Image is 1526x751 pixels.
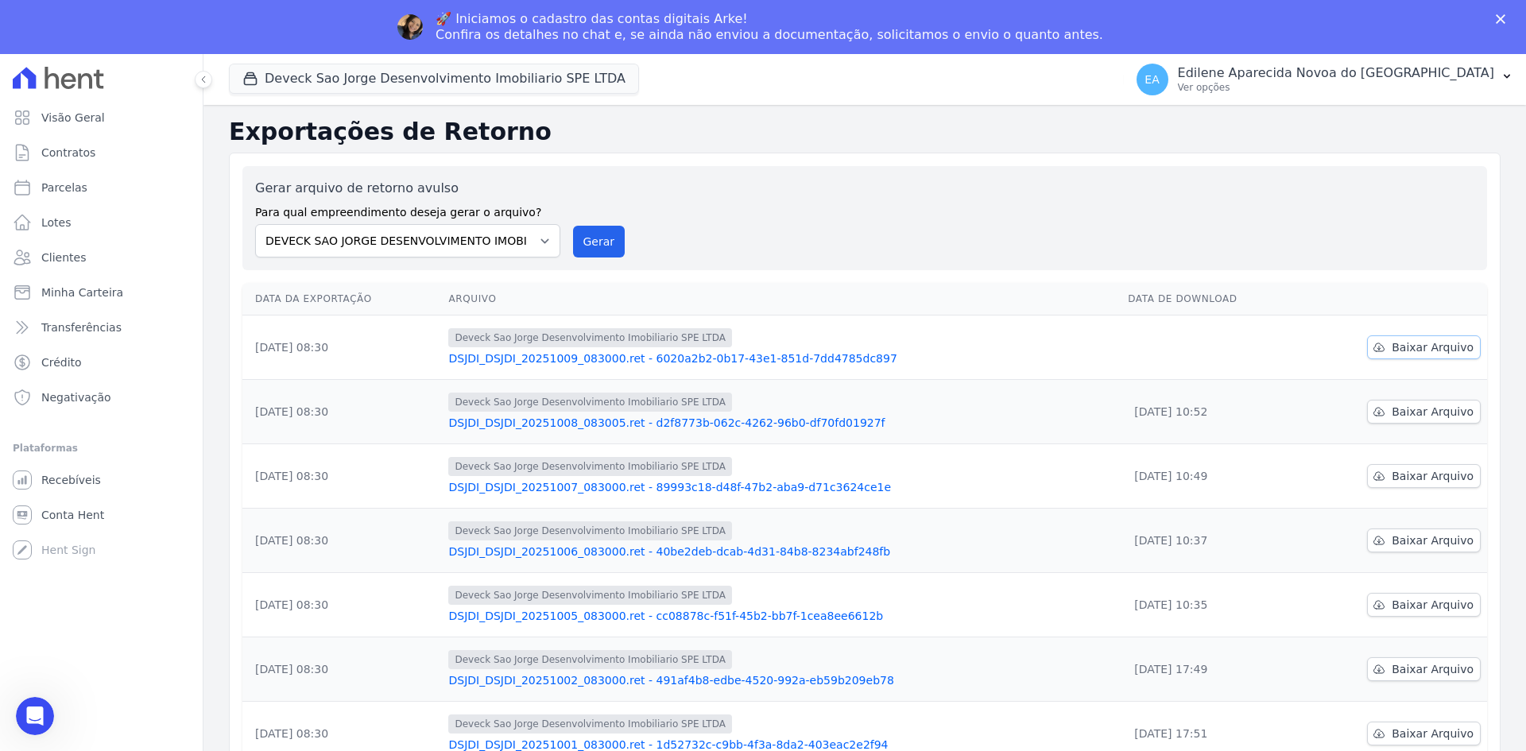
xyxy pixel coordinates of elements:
span: Crédito [41,354,82,370]
a: DSJDI_DSJDI_20251005_083000.ret - cc08878c-f51f-45b2-bb7f-1cea8ee6612b [448,608,1115,624]
span: Negativação [41,389,111,405]
p: Ver opções [1178,81,1494,94]
td: [DATE] 10:35 [1121,573,1301,637]
th: Data de Download [1121,283,1301,315]
td: [DATE] 08:30 [242,573,442,637]
div: Plataformas [13,439,190,458]
span: Lotes [41,215,72,230]
span: Minha Carteira [41,285,123,300]
a: Baixar Arquivo [1367,335,1481,359]
a: DSJDI_DSJDI_20251009_083000.ret - 6020a2b2-0b17-43e1-851d-7dd4785dc897 [448,350,1115,366]
a: DSJDI_DSJDI_20251002_083000.ret - 491af4b8-edbe-4520-992a-eb59b209eb78 [448,672,1115,688]
span: Deveck Sao Jorge Desenvolvimento Imobiliario SPE LTDA [448,521,731,540]
span: Baixar Arquivo [1392,726,1474,741]
span: Baixar Arquivo [1392,597,1474,613]
span: Baixar Arquivo [1392,404,1474,420]
span: Deveck Sao Jorge Desenvolvimento Imobiliario SPE LTDA [448,650,731,669]
a: DSJDI_DSJDI_20251008_083005.ret - d2f8773b-062c-4262-96b0-df70fd01927f [448,415,1115,431]
span: Baixar Arquivo [1392,339,1474,355]
a: Baixar Arquivo [1367,593,1481,617]
td: [DATE] 17:49 [1121,637,1301,702]
span: Deveck Sao Jorge Desenvolvimento Imobiliario SPE LTDA [448,586,731,605]
div: Fechar [1496,14,1512,24]
iframe: Intercom live chat [16,697,54,735]
a: Baixar Arquivo [1367,722,1481,745]
th: Arquivo [442,283,1121,315]
span: Conta Hent [41,507,104,523]
a: Recebíveis [6,464,196,496]
td: [DATE] 08:30 [242,444,442,509]
td: [DATE] 08:30 [242,315,442,380]
span: Baixar Arquivo [1392,661,1474,677]
span: Visão Geral [41,110,105,126]
button: Gerar [573,226,626,257]
a: Negativação [6,381,196,413]
td: [DATE] 08:30 [242,637,442,702]
td: [DATE] 10:49 [1121,444,1301,509]
h2: Exportações de Retorno [229,118,1501,146]
a: Visão Geral [6,102,196,134]
span: EA [1144,74,1159,85]
a: Crédito [6,346,196,378]
a: DSJDI_DSJDI_20251006_083000.ret - 40be2deb-dcab-4d31-84b8-8234abf248fb [448,544,1115,559]
button: EA Edilene Aparecida Novoa do [GEOGRAPHIC_DATA] Ver opções [1124,57,1526,102]
span: Transferências [41,319,122,335]
div: 🚀 Iniciamos o cadastro das contas digitais Arke! Confira os detalhes no chat e, se ainda não envi... [436,11,1103,43]
button: Deveck Sao Jorge Desenvolvimento Imobiliario SPE LTDA [229,64,639,94]
td: [DATE] 08:30 [242,509,442,573]
p: Edilene Aparecida Novoa do [GEOGRAPHIC_DATA] [1178,65,1494,81]
td: [DATE] 08:30 [242,380,442,444]
a: Baixar Arquivo [1367,657,1481,681]
span: Deveck Sao Jorge Desenvolvimento Imobiliario SPE LTDA [448,393,731,412]
span: Deveck Sao Jorge Desenvolvimento Imobiliario SPE LTDA [448,457,731,476]
th: Data da Exportação [242,283,442,315]
span: Baixar Arquivo [1392,532,1474,548]
span: Contratos [41,145,95,161]
a: Parcelas [6,172,196,203]
td: [DATE] 10:37 [1121,509,1301,573]
a: Transferências [6,312,196,343]
span: Baixar Arquivo [1392,468,1474,484]
img: Profile image for Adriane [397,14,423,40]
span: Deveck Sao Jorge Desenvolvimento Imobiliario SPE LTDA [448,714,731,734]
a: Conta Hent [6,499,196,531]
span: Deveck Sao Jorge Desenvolvimento Imobiliario SPE LTDA [448,328,731,347]
a: Clientes [6,242,196,273]
a: Baixar Arquivo [1367,400,1481,424]
a: Baixar Arquivo [1367,464,1481,488]
a: Lotes [6,207,196,238]
a: Contratos [6,137,196,168]
label: Gerar arquivo de retorno avulso [255,179,560,198]
td: [DATE] 10:52 [1121,380,1301,444]
label: Para qual empreendimento deseja gerar o arquivo? [255,198,560,221]
a: Baixar Arquivo [1367,528,1481,552]
a: DSJDI_DSJDI_20251007_083000.ret - 89993c18-d48f-47b2-aba9-d71c3624ce1e [448,479,1115,495]
a: Minha Carteira [6,277,196,308]
span: Recebíveis [41,472,101,488]
span: Parcelas [41,180,87,195]
span: Clientes [41,250,86,265]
